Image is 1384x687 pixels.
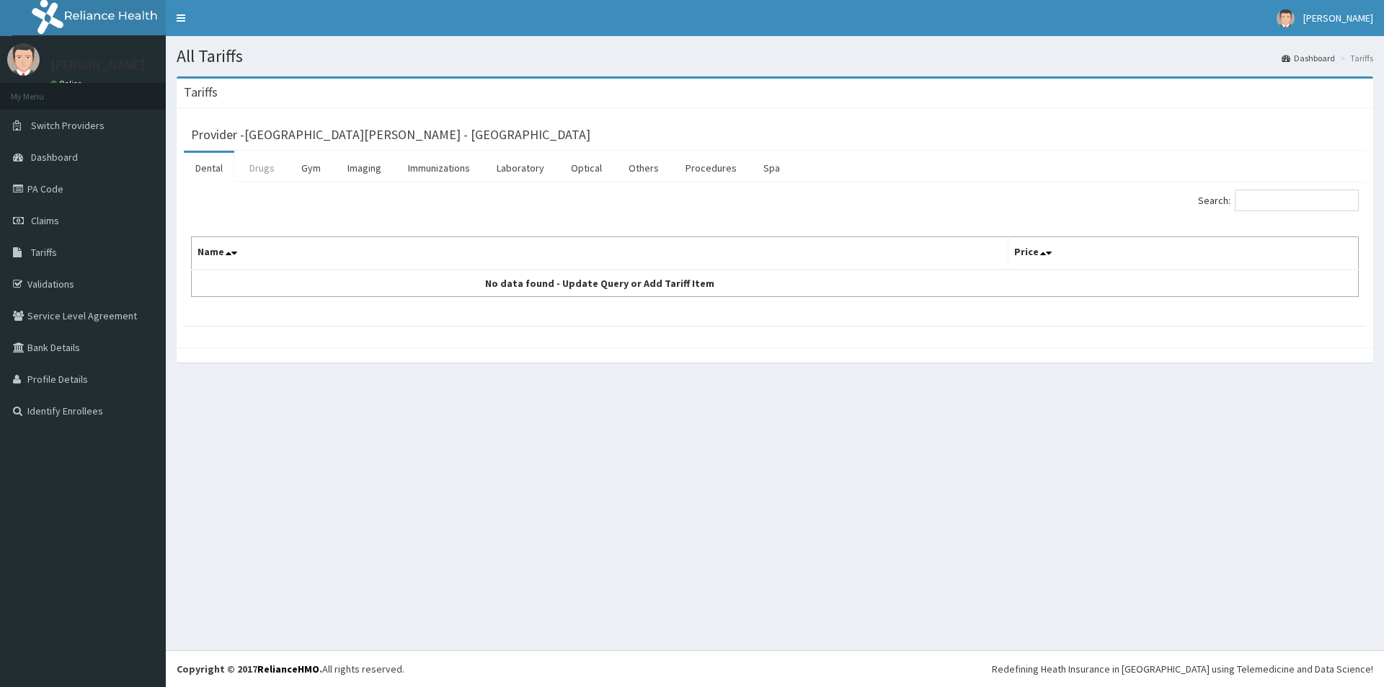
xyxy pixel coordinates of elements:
[184,86,218,99] h3: Tariffs
[336,153,393,183] a: Imaging
[1008,237,1359,270] th: Price
[1282,52,1335,64] a: Dashboard
[752,153,791,183] a: Spa
[238,153,286,183] a: Drugs
[396,153,482,183] a: Immunizations
[559,153,613,183] a: Optical
[992,662,1373,676] div: Redefining Heath Insurance in [GEOGRAPHIC_DATA] using Telemedicine and Data Science!
[192,270,1008,297] td: No data found - Update Query or Add Tariff Item
[1277,9,1295,27] img: User Image
[1303,12,1373,25] span: [PERSON_NAME]
[1235,190,1359,211] input: Search:
[7,43,40,76] img: User Image
[290,153,332,183] a: Gym
[31,214,59,227] span: Claims
[192,237,1008,270] th: Name
[257,662,319,675] a: RelianceHMO
[166,650,1384,687] footer: All rights reserved.
[31,119,105,132] span: Switch Providers
[31,246,57,259] span: Tariffs
[31,151,78,164] span: Dashboard
[184,153,234,183] a: Dental
[1198,190,1359,211] label: Search:
[177,662,322,675] strong: Copyright © 2017 .
[617,153,670,183] a: Others
[674,153,748,183] a: Procedures
[50,79,85,89] a: Online
[1336,52,1373,64] li: Tariffs
[485,153,556,183] a: Laboratory
[177,47,1373,66] h1: All Tariffs
[50,58,145,71] p: [PERSON_NAME]
[191,128,590,141] h3: Provider - [GEOGRAPHIC_DATA][PERSON_NAME] - [GEOGRAPHIC_DATA]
